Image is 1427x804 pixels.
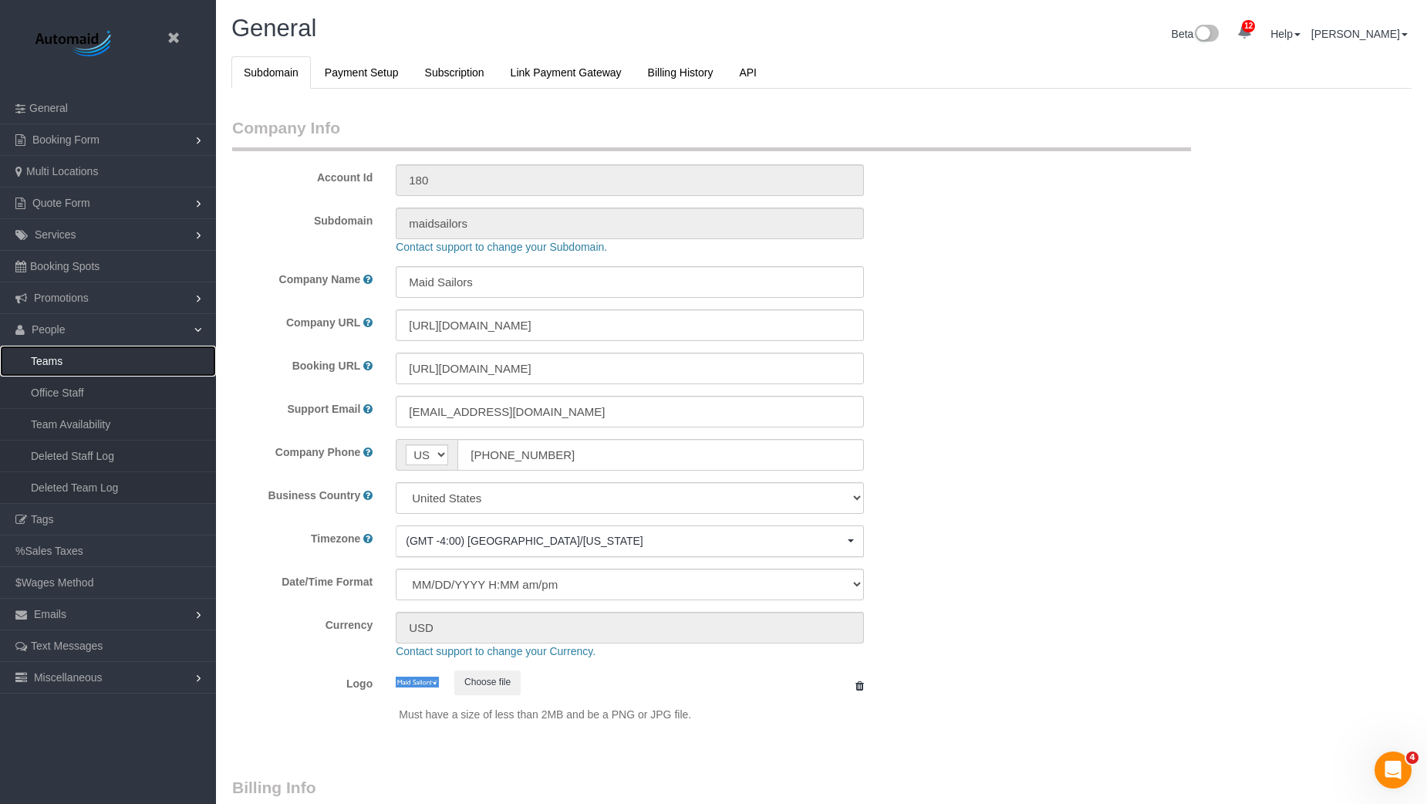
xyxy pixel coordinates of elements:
[32,197,90,209] span: Quote Form
[32,323,66,336] span: People
[406,533,844,549] span: (GMT -4:00) [GEOGRAPHIC_DATA]/[US_STATE]
[221,164,384,185] label: Account Id
[34,671,103,684] span: Miscellaneous
[1406,752,1419,764] span: 4
[30,260,100,272] span: Booking Spots
[31,640,103,652] span: Text Messages
[1375,752,1412,789] iframe: Intercom live chat
[1270,28,1300,40] a: Help
[34,292,89,304] span: Promotions
[221,671,384,691] label: Logo
[232,117,1191,151] legend: Company Info
[1311,28,1408,40] a: [PERSON_NAME]
[221,612,384,633] label: Currency
[231,15,316,42] span: General
[26,165,98,177] span: Multi Locations
[22,576,94,589] span: Wages Method
[35,228,76,241] span: Services
[1230,15,1260,49] a: 12
[312,56,411,89] a: Payment Setup
[396,525,864,557] ol: Choose Timezone
[384,239,1366,255] div: Contact support to change your Subdomain.
[396,677,439,688] img: de9edfe7b037b8b73f2ebebeed428ce6ac20a011.jpeg
[384,644,1366,659] div: Contact support to change your Currency.
[399,707,864,722] p: Must have a size of less than 2MB and be a PNG or JPG file.
[454,671,521,694] button: Choose file
[31,513,54,525] span: Tags
[29,102,68,114] span: General
[457,439,864,471] input: Phone
[413,56,497,89] a: Subscription
[1242,20,1255,32] span: 12
[32,133,100,146] span: Booking Form
[221,569,384,589] label: Date/Time Format
[286,315,360,330] label: Company URL
[311,531,360,546] label: Timezone
[221,208,384,228] label: Subdomain
[727,56,769,89] a: API
[636,56,726,89] a: Billing History
[279,272,361,287] label: Company Name
[1172,28,1220,40] a: Beta
[396,525,864,557] button: (GMT -4:00) [GEOGRAPHIC_DATA]/[US_STATE]
[34,608,66,620] span: Emails
[275,444,360,460] label: Company Phone
[25,545,83,557] span: Sales Taxes
[1193,25,1219,45] img: New interface
[231,56,311,89] a: Subdomain
[268,488,361,503] label: Business Country
[287,401,360,417] label: Support Email
[27,27,123,62] img: Automaid Logo
[498,56,634,89] a: Link Payment Gateway
[292,358,361,373] label: Booking URL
